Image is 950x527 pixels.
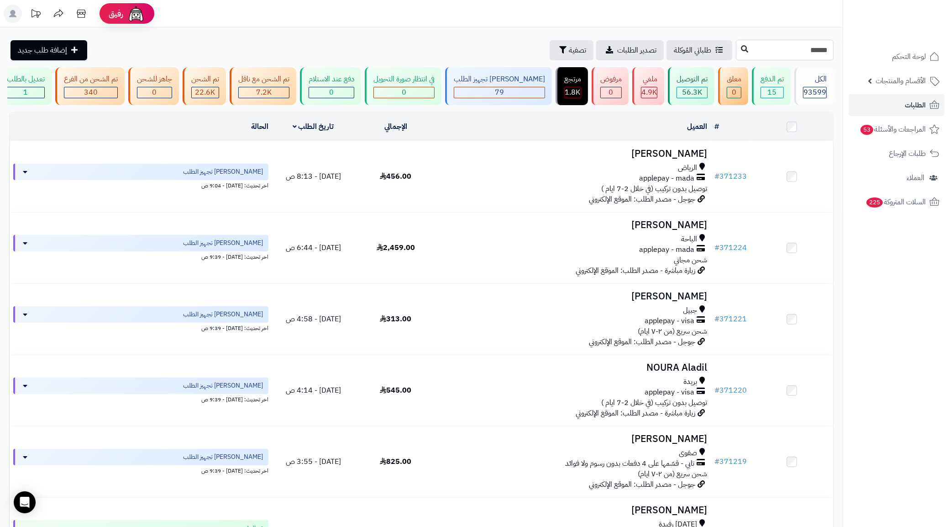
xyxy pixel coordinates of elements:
div: تم التوصيل [677,74,708,85]
span: [PERSON_NAME] تجهيز الطلب [183,239,263,248]
span: 545.00 [380,385,411,396]
span: شحن سريع (من ٢-٧ ايام) [638,326,708,337]
a: طلبات الإرجاع [849,143,945,165]
div: تم الدفع [761,74,784,85]
a: معلق 0 [716,67,750,105]
div: دفع عند الاستلام [309,74,354,85]
span: [PERSON_NAME] تجهيز الطلب [183,452,263,462]
a: الكل93599 [793,67,835,105]
span: [PERSON_NAME] تجهيز الطلب [183,310,263,319]
span: 0 [732,87,736,98]
span: الرياض [678,163,698,173]
img: logo-2.png [888,21,941,40]
h3: [PERSON_NAME] [441,505,708,516]
div: 1793 [565,87,581,98]
span: توصيل بدون تركيب (في خلال 2-7 ايام ) [602,183,708,194]
span: 0 [402,87,406,98]
a: تم الشحن مع ناقل 7.2K [228,67,298,105]
span: 93599 [803,87,826,98]
span: جوجل - مصدر الطلب: الموقع الإلكتروني [589,194,696,205]
span: تصدير الطلبات [617,45,656,56]
span: لوحة التحكم [892,50,926,63]
div: 15 [761,87,783,98]
div: 0 [309,87,354,98]
div: تعديل بالطلب [7,74,45,85]
span: # [715,314,720,325]
span: [PERSON_NAME] تجهيز الطلب [183,167,263,176]
span: 340 [84,87,98,98]
span: الطلبات [905,99,926,112]
div: 0 [374,87,434,98]
span: [PERSON_NAME] تجهيز الطلب [183,381,263,390]
button: تصفية [550,40,593,60]
span: 0 [152,87,157,98]
a: تصدير الطلبات [596,40,664,60]
span: applepay - mada [640,245,695,255]
span: # [715,171,720,182]
div: [PERSON_NAME] تجهيز الطلب [454,74,545,85]
span: تصفية [569,45,586,56]
div: 79 [454,87,545,98]
span: applepay - mada [640,173,695,184]
div: في انتظار صورة التحويل [373,74,435,85]
div: 0 [727,87,741,98]
a: تم الدفع 15 [750,67,793,105]
span: 0 [329,87,334,98]
span: 15 [768,87,777,98]
span: # [715,385,720,396]
a: تم الشحن 22.6K [181,67,228,105]
span: الأقسام والمنتجات [876,75,926,87]
span: 456.00 [380,171,411,182]
span: شحن سريع (من ٢-٧ ايام) [638,468,708,479]
a: تحديثات المنصة [24,5,47,25]
span: 56.3K [682,87,702,98]
span: بريدة [684,377,698,387]
div: اخر تحديث: [DATE] - 9:39 ص [13,394,268,404]
a: المراجعات والأسئلة53 [849,118,945,140]
span: 2,459.00 [377,242,415,253]
a: # [715,121,719,132]
a: الإجمالي [384,121,407,132]
div: تم الشحن من الفرع [64,74,118,85]
span: العملاء [907,171,924,184]
div: 0 [601,87,621,98]
a: جاهز للشحن 0 [126,67,181,105]
div: Open Intercom Messenger [14,491,36,513]
h3: [PERSON_NAME] [441,220,708,230]
span: رفيق [109,8,123,19]
a: إضافة طلب جديد [10,40,87,60]
div: ملغي [641,74,657,85]
a: #371221 [715,314,747,325]
a: الطلبات [849,94,945,116]
a: [PERSON_NAME] تجهيز الطلب 79 [443,67,554,105]
span: # [715,456,720,467]
span: 0 [609,87,614,98]
span: [DATE] - 3:55 ص [286,456,341,467]
a: لوحة التحكم [849,46,945,68]
img: ai-face.png [127,5,145,23]
span: صفوى [679,448,698,458]
a: تاريخ الطلب [293,121,334,132]
span: 53 [861,125,874,135]
a: السلات المتروكة225 [849,191,945,213]
a: طلباتي المُوكلة [667,40,732,60]
span: 1.8K [565,87,581,98]
span: 1 [24,87,28,98]
a: العملاء [849,167,945,189]
span: المراجعات والأسئلة [860,123,926,136]
span: تابي - قسّمها على 4 دفعات بدون رسوم ولا فوائد [566,458,695,469]
div: مرتجع [564,74,581,85]
h3: [PERSON_NAME] [441,149,708,159]
div: 1 [7,87,44,98]
a: #371224 [715,242,747,253]
div: تم الشحن [191,74,219,85]
h3: [PERSON_NAME] [441,291,708,302]
span: طلباتي المُوكلة [674,45,711,56]
div: معلق [727,74,741,85]
span: توصيل بدون تركيب (في خلال 2-7 ايام ) [602,397,708,408]
a: ملغي 4.9K [630,67,666,105]
span: الباحة [682,234,698,245]
div: اخر تحديث: [DATE] - 9:39 ص [13,251,268,261]
h3: NOURA Aladil [441,362,708,373]
a: #371220 [715,385,747,396]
